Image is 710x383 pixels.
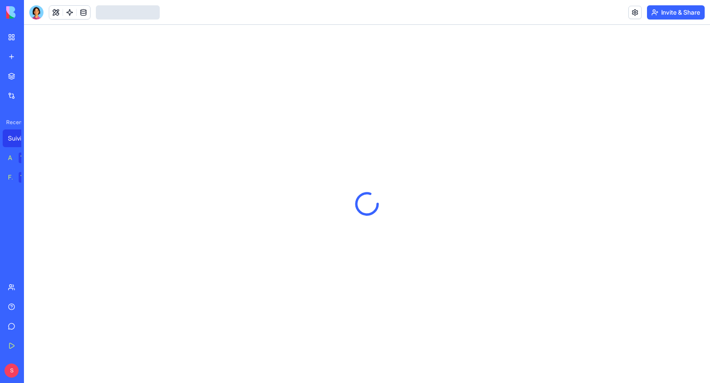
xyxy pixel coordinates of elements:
a: AI Logo GeneratorTRY [3,149,38,167]
span: Recent [3,119,21,126]
a: Feedback FormTRY [3,168,38,186]
div: Suivi Interventions Artisans [8,134,33,143]
div: AI Logo Generator [8,153,12,162]
div: Feedback Form [8,173,12,182]
img: logo [6,6,61,19]
a: Suivi Interventions Artisans [3,129,38,147]
button: Invite & Share [647,5,705,20]
div: TRY [19,152,33,163]
span: S [4,363,19,378]
div: TRY [19,172,33,183]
